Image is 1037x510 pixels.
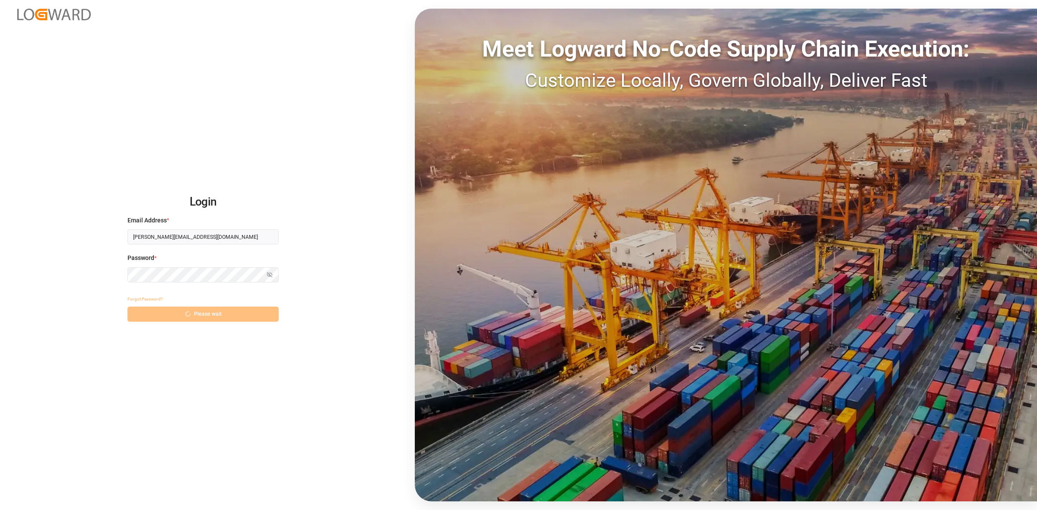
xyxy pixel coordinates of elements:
[415,66,1037,95] div: Customize Locally, Govern Globally, Deliver Fast
[127,216,167,225] span: Email Address
[17,9,91,20] img: Logward_new_orange.png
[415,32,1037,66] div: Meet Logward No-Code Supply Chain Execution:
[127,188,279,216] h2: Login
[127,253,154,263] span: Password
[127,229,279,244] input: Enter your email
